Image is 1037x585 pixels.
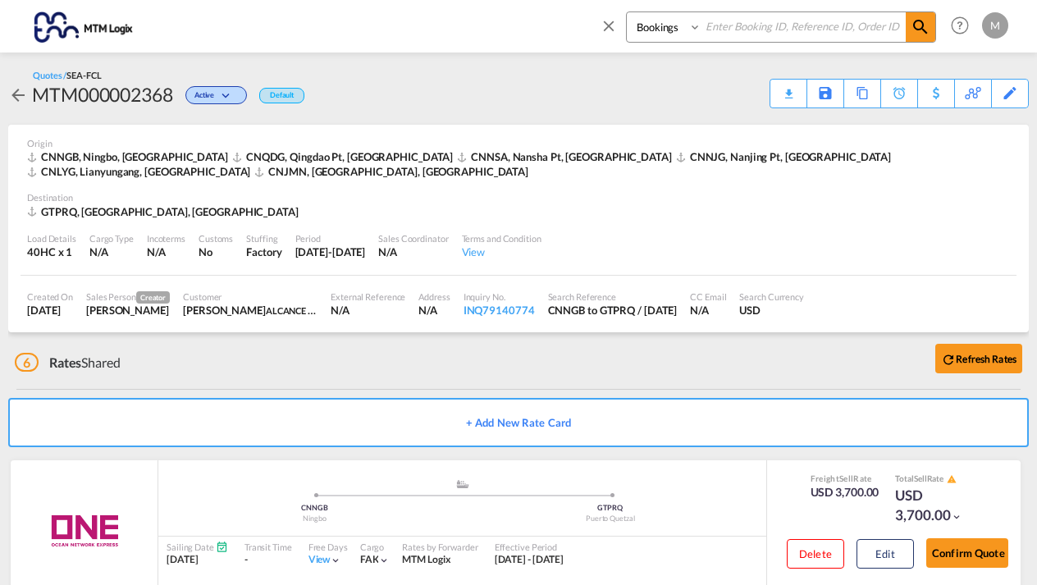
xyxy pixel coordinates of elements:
div: Ningbo [167,514,463,524]
button: Delete [787,539,844,569]
div: Customer [183,290,317,303]
span: ALCANCE INTEGRAL - GRS [266,304,374,317]
md-icon: icon-chevron-down [218,92,238,101]
div: USD 3,700.00 [895,486,977,525]
div: Load Details [27,232,76,245]
span: Active [194,90,218,106]
div: GTPRQ [463,503,759,514]
button: icon-refreshRefresh Rates [935,344,1022,373]
md-icon: icon-download [779,82,798,94]
div: Puerto Quetzal [463,514,759,524]
md-icon: icon-arrow-left [8,85,28,105]
div: CNLYG, Lianyungang, Asia Pacific [27,164,254,179]
div: 30 Sep 2025 [295,245,366,259]
div: [DATE] [167,553,228,567]
span: CNQDG, Qingdao Pt, [GEOGRAPHIC_DATA] [246,150,453,163]
md-icon: icon-refresh [941,352,956,367]
md-icon: icon-close [600,16,618,34]
div: Address [418,290,450,303]
md-icon: icon-alert [947,474,957,484]
div: USD 3,700.00 [811,484,879,500]
div: Customs [199,232,233,245]
div: N/A [147,245,166,259]
div: CNNGB, Ningbo, Asia Pacific [27,149,232,164]
div: Sales Coordinator [378,232,448,245]
span: [DATE] - [DATE] [495,553,564,565]
div: Origin [27,137,1010,149]
div: Rates by Forwarder [402,541,477,553]
div: N/A [331,303,405,318]
div: M [982,12,1008,39]
div: USD [739,303,804,318]
div: Change Status Here [173,81,251,107]
div: Inquiry No. [464,290,535,303]
div: Effective Period [495,541,564,553]
div: N/A [378,245,448,259]
md-icon: icon-chevron-down [330,555,341,566]
div: CNNGB to GTPRQ / 2 Jun 2025 [548,303,678,318]
span: Help [946,11,974,39]
input: Enter Booking ID, Reference ID, Order ID [701,12,906,41]
div: Created On [27,290,73,303]
span: CNNSA, Nansha Pt, [GEOGRAPHIC_DATA] [471,150,672,163]
div: Cargo [360,541,391,553]
div: Incoterms [147,232,185,245]
div: Search Currency [739,290,804,303]
div: N/A [89,245,134,259]
div: Viewicon-chevron-down [308,553,342,567]
div: Andrea Velasquez [86,303,170,318]
div: Save As Template [807,80,843,107]
div: Transit Time [244,541,292,553]
div: Destination [27,191,1010,203]
button: icon-alert [945,473,957,486]
span: Creator [136,291,170,304]
div: GTPRQ, Puerto Quetzal, Americas [27,204,303,219]
span: Sell [839,473,853,483]
div: CNNJG, Nanjing Pt, Asia Pacific [676,149,895,164]
div: Help [946,11,982,41]
div: External Reference [331,290,405,303]
div: N/A [418,303,450,318]
div: Search Reference [548,290,678,303]
div: No [199,245,233,259]
span: icon-close [600,11,626,51]
div: CNNGB [167,503,463,514]
b: Refresh Rates [956,353,1016,365]
div: icon-arrow-left [8,81,32,107]
div: Terms and Condition [462,232,541,245]
md-icon: icon-chevron-down [378,555,390,566]
div: MTM000002368 [32,81,173,107]
span: Rates [49,354,82,370]
span: MTM Logix [402,553,450,565]
div: Sales Person [86,290,170,304]
button: Edit [857,539,914,569]
md-icon: Schedules Available [216,541,228,553]
div: Freight Rate [811,473,879,484]
div: CNNSA, Nansha Pt, Asia Pacific [457,149,676,164]
span: CNJMN, [GEOGRAPHIC_DATA], [GEOGRAPHIC_DATA] [268,165,528,178]
div: Quotes /SEA-FCL [33,69,102,81]
div: CC Email [690,290,726,303]
button: + Add New Rate Card [8,398,1029,447]
span: icon-magnify [906,12,935,42]
span: CNLYG, Lianyungang, [GEOGRAPHIC_DATA] [41,165,250,178]
div: INQ79140774 [464,303,535,318]
div: MTM Logix [402,553,477,567]
div: Factory Stuffing [246,245,281,259]
div: CNJMN, Jiangmen, Asia Pacific [254,164,532,179]
div: Cargo Type [89,232,134,245]
span: CNNJG, Nanjing Pt, [GEOGRAPHIC_DATA] [690,150,891,163]
span: Sell [914,473,927,483]
button: Confirm Quote [926,538,1008,568]
md-icon: icon-magnify [911,17,930,37]
div: Total Rate [895,473,977,486]
div: 11 Aug 2025 [27,303,73,318]
div: View [462,245,541,259]
div: CNQDG, Qingdao Pt, Asia Pacific [232,149,457,164]
div: - [244,553,292,567]
div: 40HC x 1 [27,245,76,259]
img: 1d8b6800adb611edaca4d9603c308ee4.png [25,7,135,44]
md-icon: assets/icons/custom/ship-fill.svg [453,480,473,488]
div: Default [259,88,304,103]
span: SEA-FCL [66,70,101,80]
